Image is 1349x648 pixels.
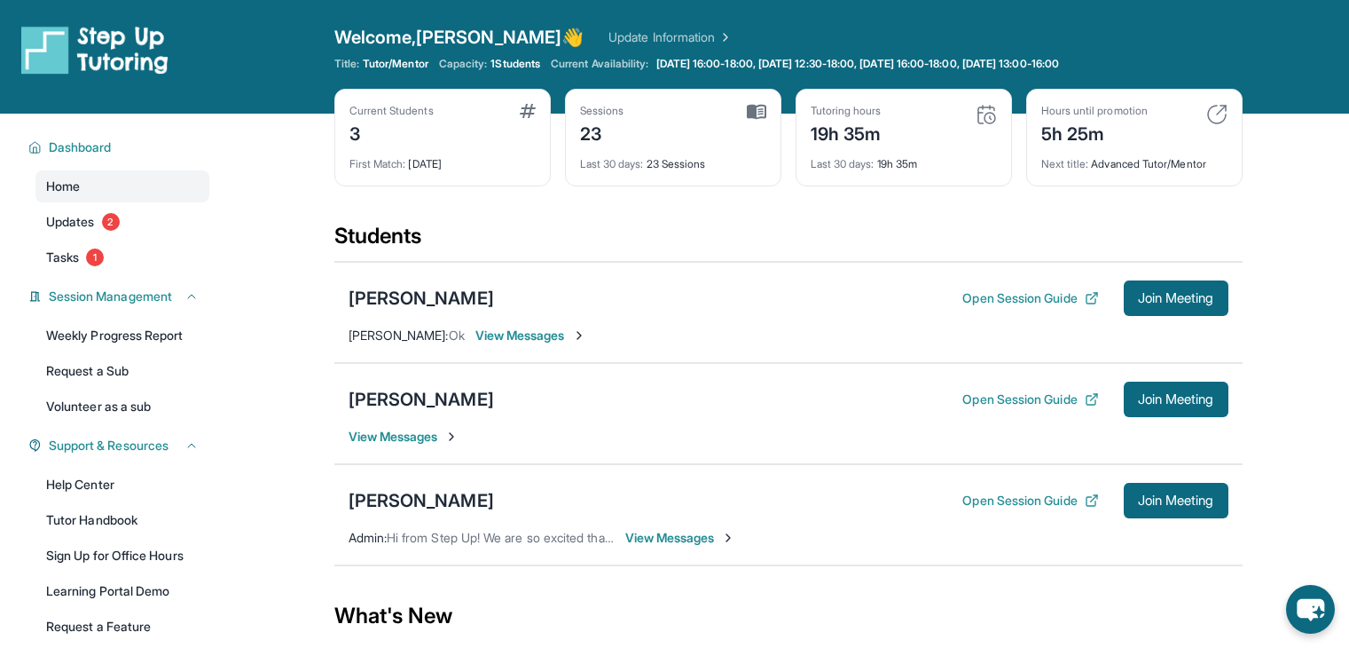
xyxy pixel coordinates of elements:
[976,104,997,125] img: card
[449,328,465,343] span: Ok
[49,288,172,305] span: Session Management
[551,57,648,71] span: Current Availability:
[1041,157,1089,170] span: Next title :
[334,25,584,50] span: Welcome, [PERSON_NAME] 👋
[46,213,95,231] span: Updates
[349,157,406,170] span: First Match :
[35,241,209,273] a: Tasks1
[444,430,459,444] img: Chevron-Right
[49,138,112,156] span: Dashboard
[962,289,1098,307] button: Open Session Guide
[35,504,209,536] a: Tutor Handbook
[608,28,733,46] a: Update Information
[572,328,586,343] img: Chevron-Right
[46,249,79,266] span: Tasks
[35,355,209,387] a: Request a Sub
[349,118,434,146] div: 3
[42,138,199,156] button: Dashboard
[1041,146,1227,171] div: Advanced Tutor/Mentor
[49,437,169,454] span: Support & Resources
[1124,483,1228,518] button: Join Meeting
[1286,585,1335,634] button: chat-button
[349,488,494,513] div: [PERSON_NAME]
[86,249,104,266] span: 1
[520,104,536,118] img: card
[21,25,169,75] img: logo
[580,104,624,118] div: Sessions
[490,57,540,71] span: 1 Students
[580,146,766,171] div: 23 Sessions
[811,146,997,171] div: 19h 35m
[811,118,882,146] div: 19h 35m
[580,157,644,170] span: Last 30 days :
[1041,118,1148,146] div: 5h 25m
[42,437,199,454] button: Support & Resources
[715,28,733,46] img: Chevron Right
[1124,281,1228,316] button: Join Meeting
[35,170,209,202] a: Home
[625,529,736,547] span: View Messages
[349,146,536,171] div: [DATE]
[334,57,359,71] span: Title:
[35,469,209,501] a: Help Center
[1138,495,1214,506] span: Join Meeting
[1124,382,1228,417] button: Join Meeting
[46,178,80,195] span: Home
[1138,394,1214,405] span: Join Meeting
[811,104,882,118] div: Tutoring hours
[962,492,1098,510] button: Open Session Guide
[1206,104,1227,125] img: card
[811,157,874,170] span: Last 30 days :
[656,57,1059,71] span: [DATE] 16:00-18:00, [DATE] 12:30-18:00, [DATE] 16:00-18:00, [DATE] 13:00-16:00
[349,286,494,311] div: [PERSON_NAME]
[1138,293,1214,304] span: Join Meeting
[349,530,387,545] span: Admin :
[475,327,586,344] span: View Messages
[439,57,488,71] span: Capacity:
[721,531,735,545] img: Chevron-Right
[35,391,209,423] a: Volunteer as a sub
[747,104,766,120] img: card
[334,222,1243,261] div: Students
[349,387,494,412] div: [PERSON_NAME]
[35,575,209,607] a: Learning Portal Demo
[35,611,209,643] a: Request a Feature
[1041,104,1148,118] div: Hours until promotion
[349,328,449,343] span: [PERSON_NAME] :
[580,118,624,146] div: 23
[349,428,459,446] span: View Messages
[102,213,120,231] span: 2
[35,540,209,572] a: Sign Up for Office Hours
[653,57,1063,71] a: [DATE] 16:00-18:00, [DATE] 12:30-18:00, [DATE] 16:00-18:00, [DATE] 13:00-16:00
[42,288,199,305] button: Session Management
[363,57,428,71] span: Tutor/Mentor
[962,391,1098,408] button: Open Session Guide
[349,104,434,118] div: Current Students
[35,320,209,352] a: Weekly Progress Report
[35,206,209,238] a: Updates2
